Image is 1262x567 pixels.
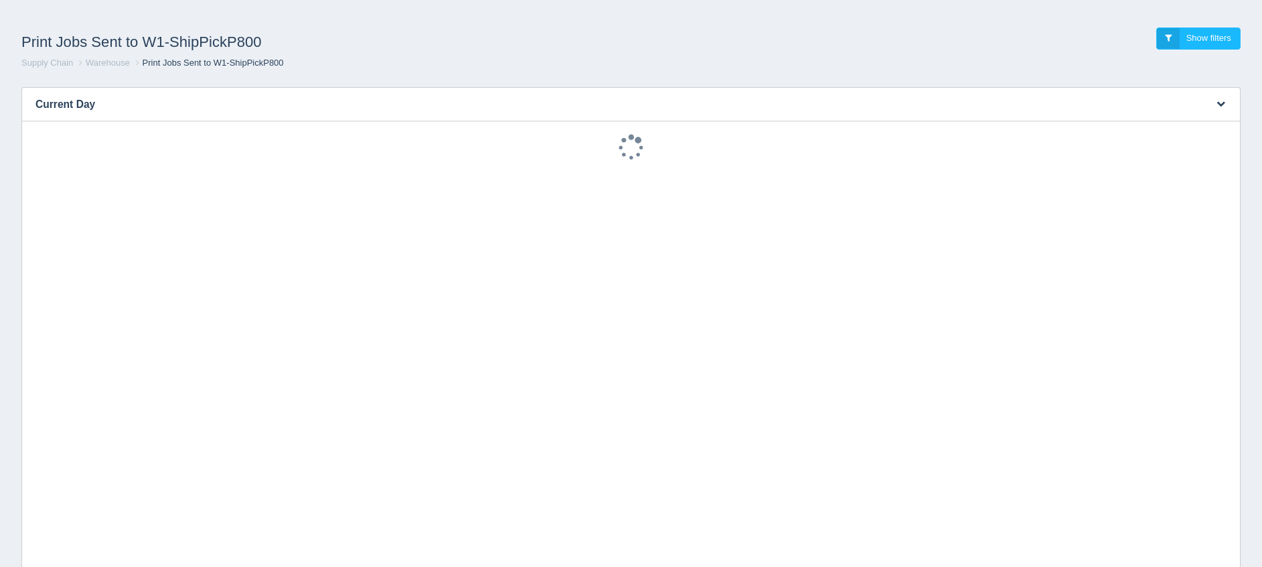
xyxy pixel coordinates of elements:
li: Print Jobs Sent to W1-ShipPickP800 [133,57,284,70]
a: Warehouse [86,58,130,68]
span: Show filters [1186,33,1231,43]
a: Supply Chain [21,58,73,68]
h3: Current Day [22,88,1199,121]
a: Show filters [1156,27,1241,50]
h1: Print Jobs Sent to W1-ShipPickP800 [21,27,631,57]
